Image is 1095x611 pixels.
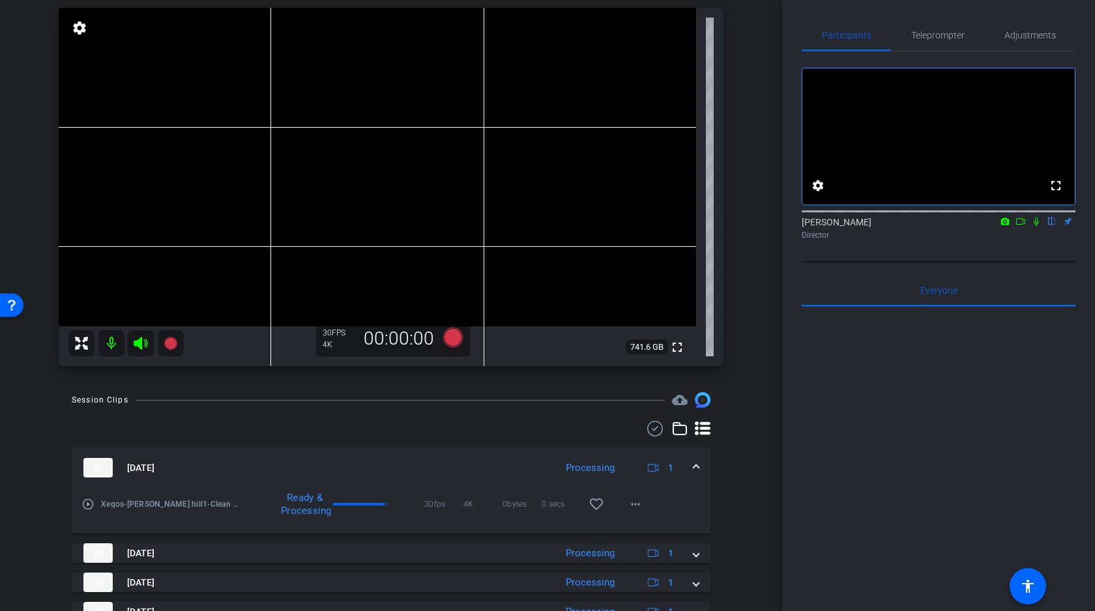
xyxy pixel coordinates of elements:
[72,489,710,533] div: thumb-nail[DATE]Processing1
[332,328,345,337] span: FPS
[101,498,242,511] span: Xeqos-[PERSON_NAME] hill1-Clean Plate-2025-09-05-13-43-24-164-0
[72,447,710,489] mat-expansion-panel-header: thumb-nail[DATE]Processing1
[911,31,965,40] span: Teleprompter
[668,461,673,475] span: 1
[542,498,581,511] span: 0 secs
[127,547,154,560] span: [DATE]
[668,576,673,590] span: 1
[83,543,113,563] img: thumb-nail
[1020,578,1036,594] mat-icon: accessibility
[72,573,710,592] mat-expansion-panel-header: thumb-nail[DATE]Processing1
[822,31,871,40] span: Participants
[559,575,621,590] div: Processing
[695,392,710,408] img: Session clips
[463,498,503,511] span: 4K
[668,547,673,560] span: 1
[72,393,128,406] div: Session Clips
[559,461,621,476] div: Processing
[672,392,688,408] span: Destinations for your clips
[274,491,329,517] div: Ready & Processing
[72,543,710,563] mat-expansion-panel-header: thumb-nail[DATE]Processing1
[127,461,154,475] span: [DATE]
[669,339,685,355] mat-icon: fullscreen
[920,286,957,295] span: Everyone
[1044,215,1060,227] mat-icon: flip
[503,498,542,511] span: 0bytes
[672,392,688,408] mat-icon: cloud_upload
[355,328,443,350] div: 00:00:00
[127,576,154,590] span: [DATE]
[1048,178,1064,193] mat-icon: fullscreen
[628,496,643,512] mat-icon: more_horiz
[802,216,1075,241] div: [PERSON_NAME]
[83,573,113,592] img: thumb-nail
[323,339,355,350] div: 4K
[83,458,113,477] img: thumb-nail
[802,229,1075,241] div: Director
[70,20,89,36] mat-icon: settings
[424,498,463,511] span: 30fps
[559,546,621,561] div: Processing
[323,328,355,338] div: 30
[1004,31,1056,40] span: Adjustments
[810,178,826,193] mat-icon: settings
[81,498,95,511] mat-icon: play_circle_outline
[626,339,668,355] span: 741.6 GB
[589,496,604,512] mat-icon: favorite_border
